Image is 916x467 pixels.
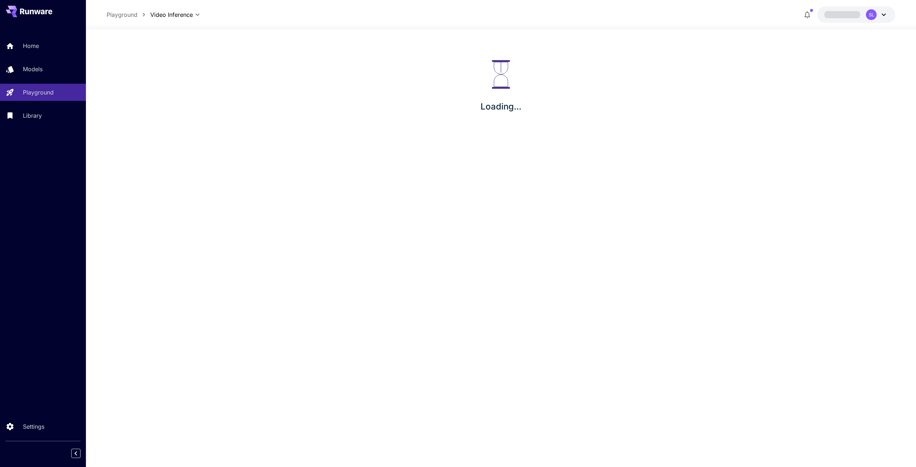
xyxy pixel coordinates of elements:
p: Models [23,65,43,73]
p: Settings [23,422,44,431]
div: Collapse sidebar [77,447,86,460]
button: SL [817,6,895,23]
span: Video Inference [150,10,193,19]
a: Playground [107,10,137,19]
p: Home [23,42,39,50]
div: SL [866,9,877,20]
p: Loading... [481,100,521,113]
button: Collapse sidebar [71,449,81,458]
p: Playground [23,88,54,97]
nav: breadcrumb [107,10,150,19]
p: Library [23,111,42,120]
